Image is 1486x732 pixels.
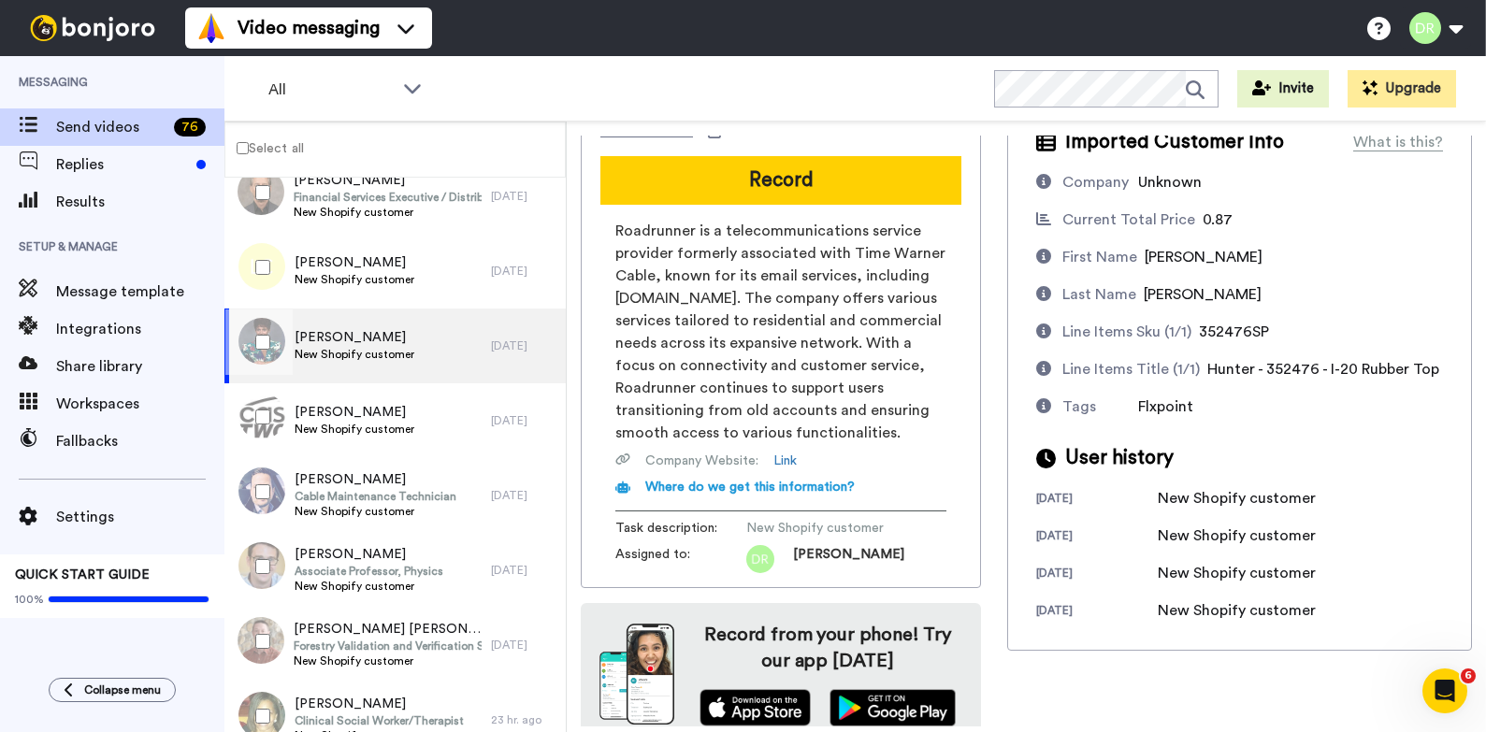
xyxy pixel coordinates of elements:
div: [DATE] [491,638,556,653]
img: download [599,624,674,725]
h4: Record from your phone! Try our app [DATE] [693,622,962,674]
span: New Shopify customer [295,272,414,287]
span: Imported Customer Info [1065,128,1284,156]
div: First Name [1062,246,1137,268]
span: Roadrunner is a telecommunications service provider formerly associated with Time Warner Cable, k... [615,220,946,444]
img: dr.png [746,545,774,573]
span: 0.87 [1203,212,1233,227]
div: [DATE] [1036,566,1158,584]
div: [DATE] [491,189,556,204]
div: New Shopify customer [1158,524,1316,547]
span: User history [1065,444,1174,472]
img: appstore [700,689,811,726]
span: Collapse menu [84,682,161,697]
span: [PERSON_NAME] [793,545,904,573]
span: New Shopify customer [295,422,414,437]
span: New Shopify customer [294,205,482,220]
button: Invite [1237,70,1329,108]
div: [DATE] [1036,528,1158,547]
span: Company Website : [645,452,758,470]
span: [PERSON_NAME] [294,171,482,190]
span: Associate Professor, Physics [295,564,443,579]
span: [PERSON_NAME] [1145,250,1262,265]
button: Collapse menu [49,678,176,702]
span: 6 [1461,668,1476,683]
a: Link [773,452,797,470]
div: New Shopify customer [1158,562,1316,584]
div: [DATE] [491,563,556,578]
span: New Shopify customer [295,579,443,594]
span: New Shopify customer [294,653,482,668]
span: Hunter - 352476 - I-20 Rubber Top [1207,362,1439,377]
span: Cable Maintenance Technician [295,489,456,504]
span: Assigned to: [615,545,746,573]
span: New Shopify customer [746,519,924,538]
span: Video messaging [238,15,380,41]
div: New Shopify customer [1158,487,1316,510]
span: [PERSON_NAME] [295,328,414,347]
div: [DATE] [491,338,556,353]
span: QUICK START GUIDE [15,568,150,581]
span: 352476SP [1199,324,1269,339]
iframe: Intercom live chat [1422,668,1467,713]
span: Settings [56,506,224,528]
img: playstore [830,689,956,726]
span: [PERSON_NAME] [295,470,456,489]
span: New Shopify customer [295,347,414,362]
span: Send videos [56,116,166,138]
div: Line Items Sku (1/1) [1062,321,1191,343]
span: [PERSON_NAME] [1144,287,1262,302]
div: [DATE] [491,488,556,503]
button: Record [600,156,961,205]
div: Company [1062,171,1129,194]
div: Tags [1062,395,1096,418]
span: Fallbacks [56,430,224,452]
div: [DATE] [491,413,556,428]
span: Clinical Social Worker/Therapist [295,713,464,728]
span: New Shopify customer [295,504,456,519]
label: Select all [225,136,304,159]
div: What is this? [1353,131,1443,153]
span: Share library [56,355,224,378]
div: 23 hr. ago [491,712,556,727]
span: Financial Services Executive / Distribution Leader [294,190,482,205]
span: Workspaces [56,393,224,415]
span: [PERSON_NAME] [PERSON_NAME] [294,620,482,639]
span: All [268,79,394,101]
div: Line Items Title (1/1) [1062,358,1200,380]
span: [PERSON_NAME] [295,253,414,272]
span: Integrations [56,318,224,340]
div: [DATE] [1036,491,1158,510]
button: Upgrade [1348,70,1456,108]
span: [PERSON_NAME] [295,403,414,422]
div: 76 [174,118,206,136]
span: Task description : [615,519,746,538]
div: New Shopify customer [1158,599,1316,622]
span: [PERSON_NAME] [295,695,464,713]
span: Results [56,191,224,213]
div: [DATE] [1036,603,1158,622]
img: vm-color.svg [196,13,226,43]
span: Where do we get this information? [645,481,855,494]
span: Flxpoint [1138,399,1193,414]
span: [PERSON_NAME] [295,545,443,564]
span: Message template [56,280,224,303]
span: Unknown [1138,175,1202,190]
div: [DATE] [491,264,556,279]
span: 100% [15,592,44,607]
div: Last Name [1062,283,1136,306]
span: Forestry Validation and Verification Sector Manager [294,639,482,653]
span: Replies [56,153,189,176]
img: bj-logo-header-white.svg [22,15,163,41]
input: Select all [237,142,249,154]
div: Current Total Price [1062,208,1195,231]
